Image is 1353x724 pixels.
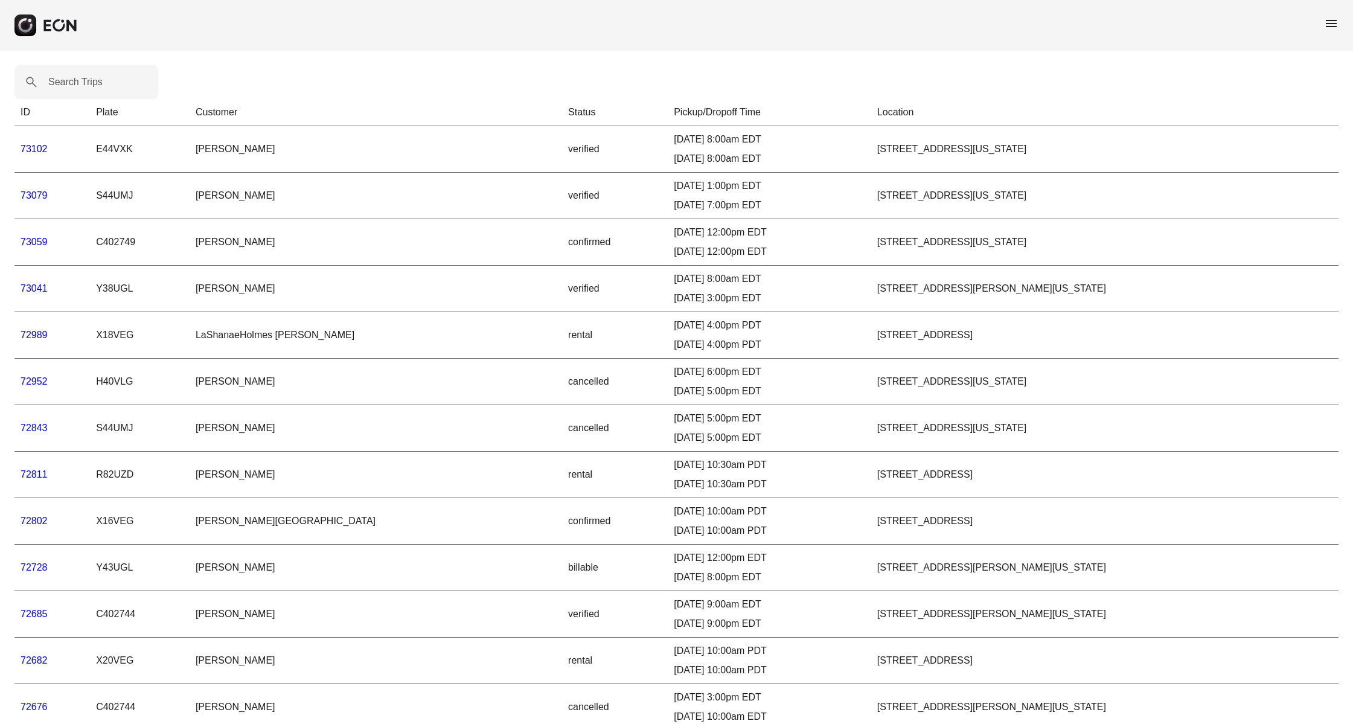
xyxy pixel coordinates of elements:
[674,644,865,658] div: [DATE] 10:00am PDT
[562,405,668,452] td: cancelled
[90,452,190,498] td: R82UZD
[190,498,562,545] td: [PERSON_NAME][GEOGRAPHIC_DATA]
[674,291,865,306] div: [DATE] 3:00pm EDT
[190,99,562,126] th: Customer
[674,570,865,585] div: [DATE] 8:00pm EDT
[674,710,865,724] div: [DATE] 10:00am EDT
[190,173,562,219] td: [PERSON_NAME]
[190,312,562,359] td: LaShanaeHolmes [PERSON_NAME]
[562,173,668,219] td: verified
[674,272,865,286] div: [DATE] 8:00am EDT
[190,452,562,498] td: [PERSON_NAME]
[90,545,190,591] td: Y43UGL
[21,516,48,526] a: 72802
[674,179,865,193] div: [DATE] 1:00pm EDT
[21,423,48,433] a: 72843
[562,99,668,126] th: Status
[562,126,668,173] td: verified
[190,591,562,638] td: [PERSON_NAME]
[21,655,48,665] a: 72682
[674,690,865,705] div: [DATE] 3:00pm EDT
[674,411,865,426] div: [DATE] 5:00pm EDT
[674,132,865,147] div: [DATE] 8:00am EDT
[21,702,48,712] a: 72676
[562,359,668,405] td: cancelled
[871,266,1339,312] td: [STREET_ADDRESS][PERSON_NAME][US_STATE]
[871,99,1339,126] th: Location
[871,591,1339,638] td: [STREET_ADDRESS][PERSON_NAME][US_STATE]
[562,498,668,545] td: confirmed
[674,365,865,379] div: [DATE] 6:00pm EDT
[871,638,1339,684] td: [STREET_ADDRESS]
[674,663,865,678] div: [DATE] 10:00am PDT
[90,266,190,312] td: Y38UGL
[562,591,668,638] td: verified
[90,173,190,219] td: S44UMJ
[674,225,865,240] div: [DATE] 12:00pm EDT
[674,458,865,472] div: [DATE] 10:30am PDT
[674,597,865,612] div: [DATE] 9:00am EDT
[90,591,190,638] td: C402744
[21,144,48,154] a: 73102
[90,498,190,545] td: X16VEG
[871,498,1339,545] td: [STREET_ADDRESS]
[90,405,190,452] td: S44UMJ
[21,376,48,386] a: 72952
[48,75,103,89] label: Search Trips
[674,504,865,519] div: [DATE] 10:00am PDT
[871,126,1339,173] td: [STREET_ADDRESS][US_STATE]
[90,219,190,266] td: C402749
[90,312,190,359] td: X18VEG
[21,562,48,572] a: 72728
[871,173,1339,219] td: [STREET_ADDRESS][US_STATE]
[90,638,190,684] td: X20VEG
[1324,16,1339,31] span: menu
[871,219,1339,266] td: [STREET_ADDRESS][US_STATE]
[21,330,48,340] a: 72989
[674,152,865,166] div: [DATE] 8:00am EDT
[871,359,1339,405] td: [STREET_ADDRESS][US_STATE]
[562,638,668,684] td: rental
[871,545,1339,591] td: [STREET_ADDRESS][PERSON_NAME][US_STATE]
[21,237,48,247] a: 73059
[21,283,48,293] a: 73041
[90,359,190,405] td: H40VLG
[871,312,1339,359] td: [STREET_ADDRESS]
[674,198,865,213] div: [DATE] 7:00pm EDT
[21,469,48,479] a: 72811
[190,405,562,452] td: [PERSON_NAME]
[674,524,865,538] div: [DATE] 10:00am PDT
[90,99,190,126] th: Plate
[90,126,190,173] td: E44VXK
[190,545,562,591] td: [PERSON_NAME]
[668,99,871,126] th: Pickup/Dropoff Time
[14,99,90,126] th: ID
[674,318,865,333] div: [DATE] 4:00pm PDT
[190,219,562,266] td: [PERSON_NAME]
[562,219,668,266] td: confirmed
[562,312,668,359] td: rental
[871,452,1339,498] td: [STREET_ADDRESS]
[674,477,865,492] div: [DATE] 10:30am PDT
[21,190,48,200] a: 73079
[562,266,668,312] td: verified
[190,359,562,405] td: [PERSON_NAME]
[190,126,562,173] td: [PERSON_NAME]
[190,266,562,312] td: [PERSON_NAME]
[871,405,1339,452] td: [STREET_ADDRESS][US_STATE]
[674,551,865,565] div: [DATE] 12:00pm EDT
[562,545,668,591] td: billable
[674,431,865,445] div: [DATE] 5:00pm EDT
[562,452,668,498] td: rental
[674,384,865,399] div: [DATE] 5:00pm EDT
[674,338,865,352] div: [DATE] 4:00pm PDT
[674,245,865,259] div: [DATE] 12:00pm EDT
[674,617,865,631] div: [DATE] 9:00pm EDT
[21,609,48,619] a: 72685
[190,638,562,684] td: [PERSON_NAME]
